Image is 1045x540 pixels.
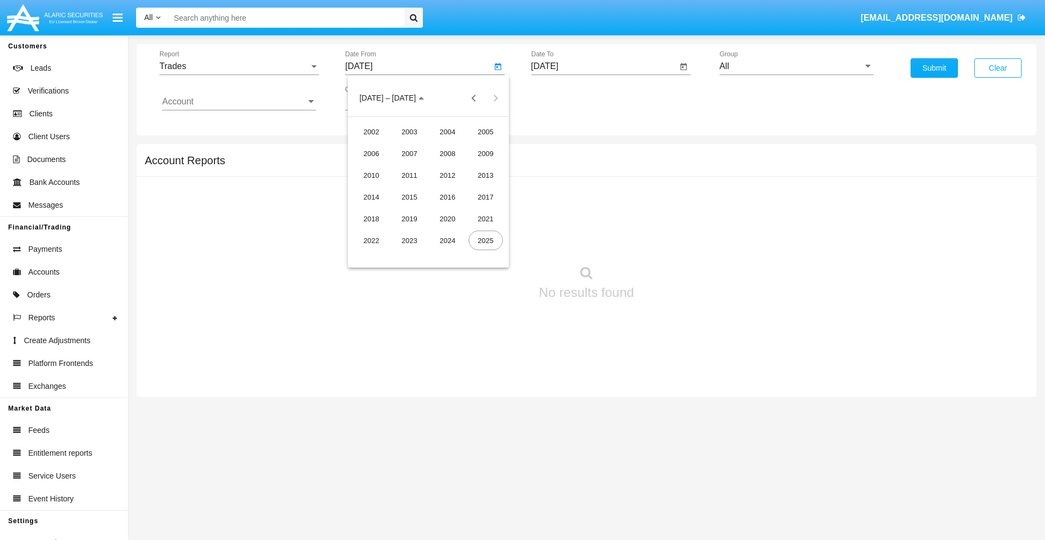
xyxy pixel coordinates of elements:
div: 2003 [392,122,427,141]
div: 2010 [354,165,389,185]
td: 2022 [352,229,390,251]
div: 2005 [469,122,503,141]
div: 2022 [354,231,389,250]
td: 2025 [466,229,505,251]
td: 2011 [390,164,428,186]
button: Previous 20 years [463,87,484,109]
td: 2014 [352,186,390,208]
div: 2021 [469,209,503,228]
div: 2009 [469,144,503,163]
td: 2020 [428,208,466,229]
div: 2008 [431,144,465,163]
td: 2003 [390,121,428,142]
td: 2002 [352,121,390,142]
div: 2011 [392,165,427,185]
td: 2023 [390,229,428,251]
td: 2024 [428,229,466,251]
div: 2019 [392,209,427,228]
td: 2012 [428,164,466,186]
button: Choose date [351,87,433,109]
td: 2010 [352,164,390,186]
div: 2012 [431,165,465,185]
td: 2013 [466,164,505,186]
div: 2004 [431,122,465,141]
td: 2021 [466,208,505,229]
td: 2017 [466,186,505,208]
td: 2016 [428,186,466,208]
div: 2006 [354,144,389,163]
div: 2014 [354,187,389,207]
td: 2007 [390,142,428,164]
div: 2007 [392,144,427,163]
td: 2015 [390,186,428,208]
div: 2017 [469,187,503,207]
div: 2018 [354,209,389,228]
div: 2013 [469,165,503,185]
span: [DATE] – [DATE] [359,94,416,103]
div: 2020 [431,209,465,228]
td: 2009 [466,142,505,164]
td: 2019 [390,208,428,229]
td: 2004 [428,121,466,142]
td: 2008 [428,142,466,164]
div: 2024 [431,231,465,250]
button: Next 20 years [484,87,506,109]
div: 2016 [431,187,465,207]
div: 2025 [469,231,503,250]
div: 2023 [392,231,427,250]
td: 2005 [466,121,505,142]
div: 2015 [392,187,427,207]
td: 2018 [352,208,390,229]
td: 2006 [352,142,390,164]
div: 2002 [354,122,389,141]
